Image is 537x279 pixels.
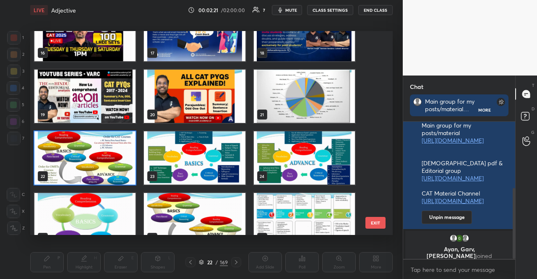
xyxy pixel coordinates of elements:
[410,246,508,259] p: Ayan, Garv, [PERSON_NAME]
[272,5,302,15] button: mute
[403,76,430,98] p: Chat
[403,122,515,259] div: grid
[144,131,245,185] img: 1756543179HDB0XI.pdf
[7,205,25,218] div: X
[254,193,355,246] img: 1756543179HDB0XI.pdf
[30,31,378,235] div: grid
[220,258,228,266] div: 169
[51,6,76,14] h4: Adjective
[7,81,24,95] div: 4
[461,234,469,242] img: default.png
[422,197,484,205] a: [URL][DOMAIN_NAME]
[144,70,245,123] img: 1756543179HDB0XI.pdf
[422,174,484,182] a: [URL][DOMAIN_NAME]
[422,211,472,224] button: Unpin message
[7,31,24,44] div: 1
[532,82,534,89] p: T
[34,131,136,185] img: 1756543179HDB0XI.pdf
[144,193,245,246] img: 1756543179HDB0XI.pdf
[365,217,386,229] button: EXIT
[7,48,24,61] div: 2
[254,131,355,185] img: 1756543179HDB0XI.pdf
[34,193,136,246] img: 1756543179HDB0XI.pdf
[358,5,393,15] button: END CLASS
[206,260,214,265] div: 22
[422,122,508,206] div: Main group for my posts/material [DEMOGRAPHIC_DATA] pdf & Editorial group CAT Material Channel
[307,5,353,15] button: CLASS SETTINGS
[254,8,355,61] img: 1756543179HDB0XI.pdf
[531,129,534,136] p: G
[414,98,421,106] img: default.png
[34,8,136,61] img: 1756543179HDB0XI.pdf
[7,65,24,78] div: 3
[478,107,491,113] div: More
[144,8,245,61] img: 1756543179HDB0XI.pdf
[422,136,484,144] a: [URL][DOMAIN_NAME]
[532,106,534,112] p: D
[7,222,25,235] div: Z
[216,260,218,265] div: /
[449,234,458,242] img: default.png
[7,98,24,112] div: 5
[30,5,48,15] div: LIVE
[254,70,355,123] img: 1756543179HDB0XI.pdf
[34,70,136,123] img: 1756543179HDB0XI.pdf
[455,234,464,242] img: thumbnail.jpg
[263,8,265,12] div: 7
[425,98,479,113] div: Main group for my posts/material [DEMOGRAPHIC_DATA] pdf & Editorial group CAT Material Channel
[425,112,472,128] a: [URL][DOMAIN_NAME]
[7,188,25,201] div: C
[285,7,297,13] span: mute
[476,252,492,260] span: joined
[7,115,24,128] div: 6
[7,132,24,145] div: 7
